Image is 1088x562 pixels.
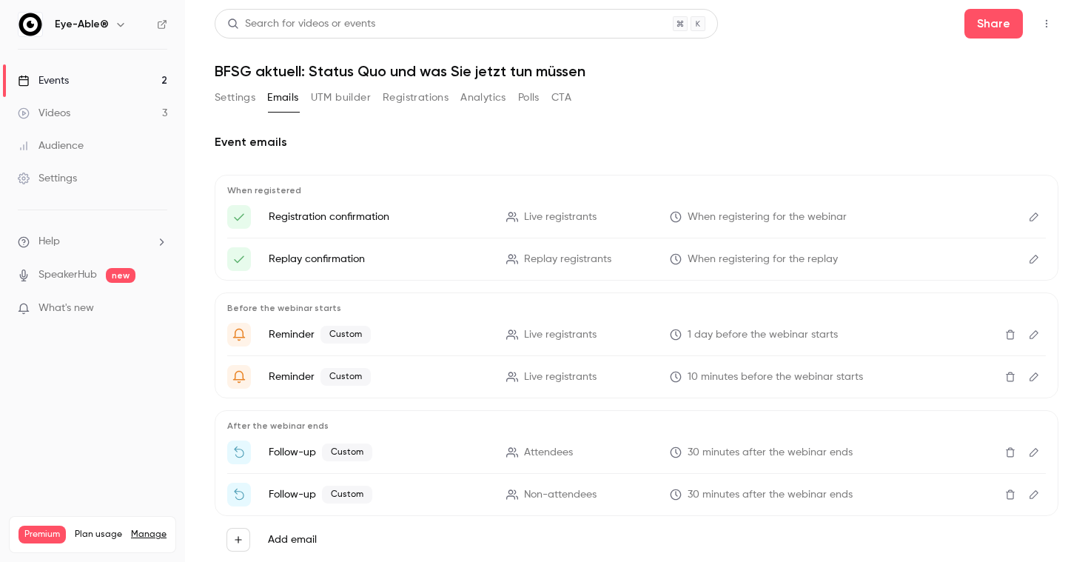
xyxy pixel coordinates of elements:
button: CTA [551,86,571,110]
span: Custom [320,368,371,386]
button: Delete [998,483,1022,506]
span: What's new [38,301,94,316]
span: 1 day before the webinar starts [688,327,838,343]
span: Live registrants [524,327,597,343]
li: Machen Sie sich bereit für '{{ event_name }}' morgen! [227,323,1046,347]
button: Delete [998,365,1022,389]
div: Audience [18,138,84,153]
button: Share [964,9,1023,39]
span: 30 minutes after the webinar ends [688,487,853,503]
span: Custom [322,444,372,461]
h1: BFSG aktuell: Status Quo und was Sie jetzt tun müssen [215,62,1058,80]
button: Settings [215,86,255,110]
p: Before the webinar starts [227,302,1046,314]
p: Replay confirmation [269,252,488,267]
span: Replay registrants [524,252,611,267]
p: Follow-up [269,444,488,461]
button: Polls [518,86,540,110]
div: Settings [18,171,77,186]
span: new [106,268,135,283]
img: Eye-Able® [19,13,42,36]
button: Edit [1022,441,1046,464]
p: Registration confirmation [269,210,488,224]
button: Emails [267,86,298,110]
span: Attendees [524,445,573,461]
span: Non-attendees [524,487,597,503]
div: Search for videos or events [227,16,375,32]
span: When registering for the webinar [688,210,847,225]
span: 30 minutes after the webinar ends [688,445,853,461]
li: Here's your access link to {{ event_name }}! [227,205,1046,229]
button: Delete [998,441,1022,464]
button: Edit [1022,247,1046,271]
li: Sehen Sie sich die Aufzeichnung das {{ event_name }} an. [227,483,1046,506]
span: Live registrants [524,369,597,385]
span: Custom [320,326,371,344]
h2: Event emails [215,133,1058,151]
p: When registered [227,184,1046,196]
h6: Eye-Able® [55,17,109,32]
button: Edit [1022,365,1046,389]
p: Reminder [269,368,488,386]
button: Registrations [383,86,449,110]
button: Edit [1022,323,1046,347]
li: Here's your access link to {{ event_name }}! [227,247,1046,271]
a: SpeakerHub [38,267,97,283]
button: Edit [1022,205,1046,229]
button: UTM builder [311,86,371,110]
button: Analytics [460,86,506,110]
span: Help [38,234,60,250]
li: Vielen Dank für Ihre Teilnahme {{ event_name }} [227,441,1046,464]
button: Edit [1022,483,1046,506]
div: Events [18,73,69,88]
span: Custom [322,486,372,504]
iframe: Noticeable Trigger [150,302,167,315]
li: {{ event_name }} wird gleich veröffentlicht [227,365,1046,389]
span: 10 minutes before the webinar starts [688,369,863,385]
p: Reminder [269,326,488,344]
span: Plan usage [75,529,122,541]
span: Live registrants [524,210,597,225]
label: Add email [268,532,317,547]
p: Follow-up [269,486,488,504]
span: When registering for the replay [688,252,838,267]
li: help-dropdown-opener [18,234,167,250]
div: Videos [18,106,70,121]
a: Manage [131,529,167,541]
p: After the webinar ends [227,420,1046,432]
span: Premium [19,526,66,543]
button: Delete [998,323,1022,347]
